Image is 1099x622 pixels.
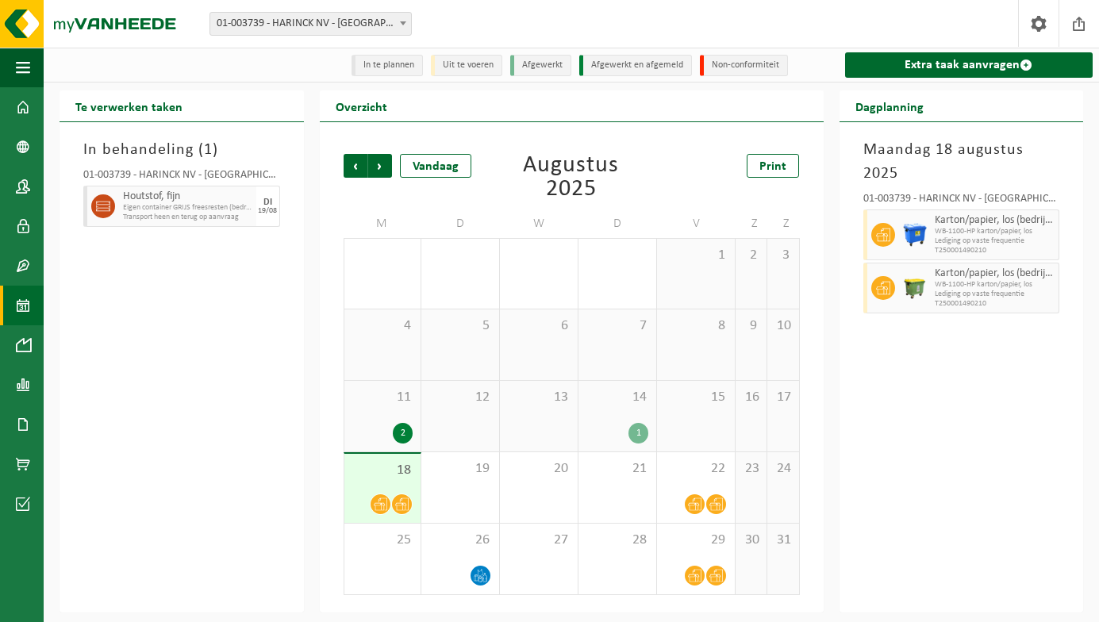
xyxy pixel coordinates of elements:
[775,317,790,335] span: 10
[123,190,252,203] span: Houtstof, fijn
[123,213,252,222] span: Transport heen en terug op aanvraag
[586,317,648,335] span: 7
[665,460,727,478] span: 22
[845,52,1093,78] a: Extra taak aanvragen
[665,317,727,335] span: 8
[935,236,1055,246] span: Lediging op vaste frequentie
[775,460,790,478] span: 24
[700,55,788,76] li: Non-conformiteit
[209,12,412,36] span: 01-003739 - HARINCK NV - WIELSBEKE
[586,389,648,406] span: 14
[123,203,252,213] span: Eigen container GRIJS freesresten (bedrijfsafval)
[352,55,423,76] li: In te plannen
[431,55,502,76] li: Uit te voeren
[935,227,1055,236] span: WB-1100-HP karton/papier, los
[935,290,1055,299] span: Lediging op vaste frequentie
[744,460,759,478] span: 23
[586,460,648,478] span: 21
[840,90,940,121] h2: Dagplanning
[759,160,786,173] span: Print
[744,532,759,549] span: 30
[935,246,1055,255] span: T250001490210
[744,317,759,335] span: 9
[263,198,272,207] div: DI
[508,460,570,478] span: 20
[320,90,403,121] h2: Overzicht
[935,267,1055,280] span: Karton/papier, los (bedrijven)
[935,280,1055,290] span: WB-1100-HP karton/papier, los
[775,532,790,549] span: 31
[628,423,648,443] div: 1
[421,209,500,238] td: D
[935,299,1055,309] span: T250001490210
[510,55,571,76] li: Afgewerkt
[744,389,759,406] span: 16
[400,154,471,178] div: Vandaag
[368,154,392,178] span: Volgende
[204,142,213,158] span: 1
[903,276,927,300] img: WB-1100-HPE-GN-50
[352,462,413,479] span: 18
[586,532,648,549] span: 28
[210,13,411,35] span: 01-003739 - HARINCK NV - WIELSBEKE
[736,209,767,238] td: Z
[744,247,759,264] span: 2
[393,423,413,443] div: 2
[497,154,645,202] div: Augustus 2025
[429,317,491,335] span: 5
[508,532,570,549] span: 27
[863,138,1060,186] h3: Maandag 18 augustus 2025
[344,154,367,178] span: Vorige
[508,389,570,406] span: 13
[60,90,198,121] h2: Te verwerken taken
[429,389,491,406] span: 12
[665,247,727,264] span: 1
[903,223,927,247] img: WB-1100-HPE-BE-01
[747,154,799,178] a: Print
[352,532,413,549] span: 25
[863,194,1060,209] div: 01-003739 - HARINCK NV - [GEOGRAPHIC_DATA]
[665,532,727,549] span: 29
[657,209,736,238] td: V
[767,209,799,238] td: Z
[578,209,657,238] td: D
[775,389,790,406] span: 17
[508,317,570,335] span: 6
[500,209,578,238] td: W
[429,532,491,549] span: 26
[429,460,491,478] span: 19
[344,209,422,238] td: M
[665,389,727,406] span: 15
[579,55,692,76] li: Afgewerkt en afgemeld
[775,247,790,264] span: 3
[352,317,413,335] span: 4
[935,214,1055,227] span: Karton/papier, los (bedrijven)
[83,170,280,186] div: 01-003739 - HARINCK NV - [GEOGRAPHIC_DATA]
[258,207,277,215] div: 19/08
[352,389,413,406] span: 11
[83,138,280,162] h3: In behandeling ( )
